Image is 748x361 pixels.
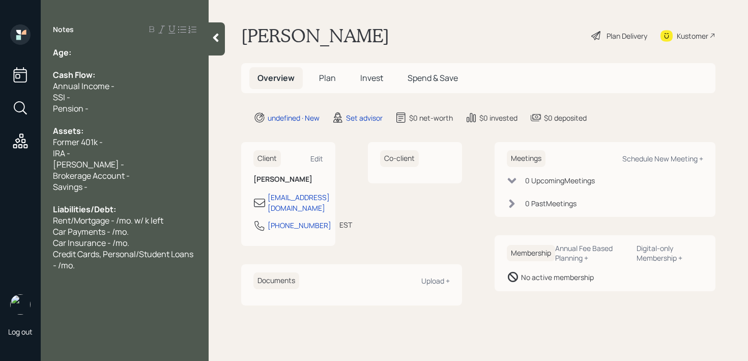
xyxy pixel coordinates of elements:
div: Plan Delivery [607,31,647,41]
img: retirable_logo.png [10,294,31,315]
h6: Documents [253,272,299,289]
div: $0 deposited [544,113,587,123]
div: Edit [310,154,323,163]
div: Log out [8,327,33,337]
span: Liabilities/Debt: [53,204,116,215]
span: Former 401k - [53,136,103,148]
span: Invest [360,72,383,84]
span: IRA - [53,148,70,159]
span: SSI - [53,92,70,103]
span: Car Insurance - /mo. [53,237,129,248]
span: Overview [257,72,295,84]
label: Notes [53,24,74,35]
div: EST [339,219,352,230]
span: Age: [53,47,71,58]
div: Kustomer [677,31,708,41]
div: [EMAIL_ADDRESS][DOMAIN_NAME] [268,192,330,213]
h6: Meetings [507,150,545,167]
h6: Client [253,150,281,167]
div: Digital-only Membership + [637,243,703,263]
div: 0 Past Meeting s [525,198,577,209]
span: Spend & Save [408,72,458,84]
div: $0 invested [479,113,517,123]
span: Brokerage Account - [53,170,130,181]
div: undefined · New [268,113,320,123]
span: Annual Income - [53,80,114,92]
div: No active membership [521,272,594,283]
span: [PERSON_NAME] - [53,159,124,170]
span: Car Payments - /mo. [53,226,129,237]
span: Rent/Mortgage - /mo. w/ k left [53,215,163,226]
span: Credit Cards, Personal/Student Loans - /mo. [53,248,195,271]
h1: [PERSON_NAME] [241,24,389,47]
span: Assets: [53,125,83,136]
div: Schedule New Meeting + [622,154,703,163]
div: Upload + [421,276,450,286]
h6: Co-client [380,150,419,167]
span: Plan [319,72,336,84]
div: $0 net-worth [409,113,453,123]
span: Savings - [53,181,88,192]
div: Set advisor [346,113,383,123]
span: Pension - [53,103,89,114]
h6: [PERSON_NAME] [253,175,323,184]
div: 0 Upcoming Meeting s [525,175,595,186]
div: Annual Fee Based Planning + [555,243,628,263]
h6: Membership [507,245,555,262]
span: Cash Flow: [53,69,95,80]
div: [PHONE_NUMBER] [268,220,331,231]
